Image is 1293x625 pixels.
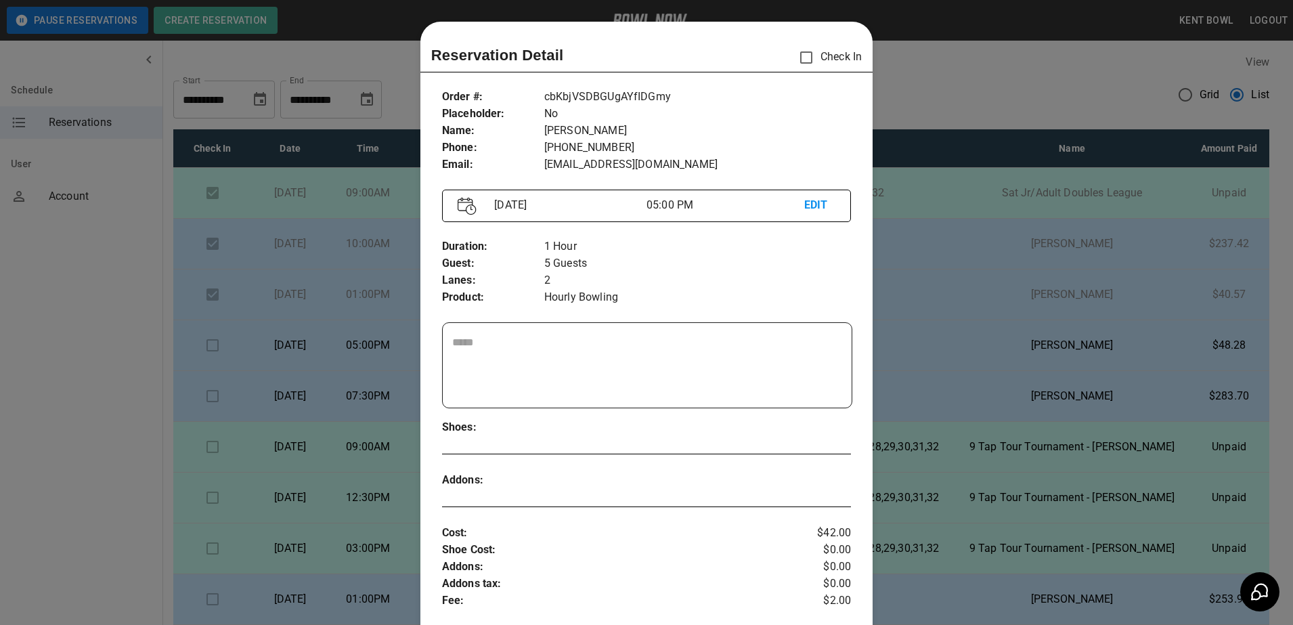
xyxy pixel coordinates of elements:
[544,89,851,106] p: cbKbjVSDBGUgAYfIDGmy
[442,525,783,542] p: Cost :
[783,542,852,559] p: $0.00
[442,156,544,173] p: Email :
[544,123,851,139] p: [PERSON_NAME]
[442,542,783,559] p: Shoe Cost :
[544,238,851,255] p: 1 Hour
[792,43,862,72] p: Check In
[804,197,836,214] p: EDIT
[783,525,852,542] p: $42.00
[442,592,783,609] p: Fee :
[442,472,544,489] p: Addons :
[442,419,544,436] p: Shoes :
[458,197,477,215] img: Vector
[431,44,564,66] p: Reservation Detail
[544,289,851,306] p: Hourly Bowling
[442,139,544,156] p: Phone :
[544,106,851,123] p: No
[783,576,852,592] p: $0.00
[442,89,544,106] p: Order # :
[544,139,851,156] p: [PHONE_NUMBER]
[783,559,852,576] p: $0.00
[442,559,783,576] p: Addons :
[544,255,851,272] p: 5 Guests
[544,272,851,289] p: 2
[442,255,544,272] p: Guest :
[646,197,804,213] p: 05:00 PM
[442,576,783,592] p: Addons tax :
[489,197,646,213] p: [DATE]
[442,289,544,306] p: Product :
[442,123,544,139] p: Name :
[442,272,544,289] p: Lanes :
[783,592,852,609] p: $2.00
[442,106,544,123] p: Placeholder :
[544,156,851,173] p: [EMAIL_ADDRESS][DOMAIN_NAME]
[442,238,544,255] p: Duration :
